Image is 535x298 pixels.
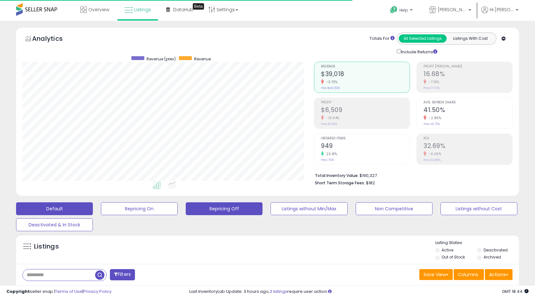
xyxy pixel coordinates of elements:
[438,6,467,13] span: [PERSON_NAME] STORE
[441,254,465,260] label: Out of Stock
[481,6,518,21] a: Hi [PERSON_NAME]
[324,116,340,120] small: -10.64%
[490,6,514,13] span: Hi [PERSON_NAME]
[16,218,93,231] button: Deactivated & In Stock
[484,254,501,260] label: Archived
[424,106,512,115] h2: 41.50%
[110,269,135,280] button: Filters
[147,56,176,62] span: Revenue (prev)
[390,6,398,14] i: Get Help
[424,70,512,79] h2: 16.68%
[419,269,453,280] button: Save View
[324,80,337,84] small: -3.73%
[424,65,512,68] span: Profit [PERSON_NAME]
[321,86,340,90] small: Prev: $40,530
[6,288,30,294] strong: Copyright
[271,202,347,215] button: Listings without Min/Max
[6,289,111,295] div: seller snap | |
[55,288,82,294] a: Terms of Use
[321,101,410,104] span: Profit
[441,202,517,215] button: Listings without Cost
[441,247,453,253] label: Active
[101,202,178,215] button: Repricing On
[321,142,410,151] h2: 949
[502,288,529,294] span: 2025-09-10 18:44 GMT
[189,289,529,295] div: Last InventoryLab Update: 3 hours ago, require user action.
[399,7,408,13] span: Help
[315,173,359,178] b: Total Inventory Value:
[194,56,211,62] span: Revenue
[366,180,375,186] span: $182
[356,202,432,215] button: Non Competitive
[186,202,263,215] button: Repricing Off
[424,142,512,151] h2: 32.69%
[426,80,439,84] small: -7.18%
[458,271,478,278] span: Columns
[435,240,519,246] p: Listing States:
[426,116,441,120] small: -2.86%
[324,152,337,156] small: 23.41%
[454,269,484,280] button: Columns
[370,36,395,42] div: Totals For
[315,180,365,186] b: Short Term Storage Fees:
[32,34,75,45] h5: Analytics
[321,158,334,162] small: Prev: 769
[321,65,410,68] span: Revenue
[424,122,440,126] small: Prev: 42.72%
[321,137,410,140] span: Ordered Items
[193,3,204,10] div: Tooltip anchor
[424,137,512,140] span: ROI
[485,269,513,280] button: Actions
[446,34,494,43] button: Listings With Cost
[385,1,419,21] a: Help
[315,171,508,179] li: $190,327
[270,288,287,294] a: 3 listings
[88,6,109,13] span: Overview
[134,6,151,13] span: Listings
[321,106,410,115] h2: $6,509
[399,34,447,43] button: All Selected Listings
[424,158,441,162] small: Prev: 34.80%
[16,202,93,215] button: Default
[321,122,337,126] small: Prev: $7,284
[321,70,410,79] h2: $39,018
[83,288,111,294] a: Privacy Policy
[173,6,193,13] span: DataHub
[426,152,441,156] small: -6.06%
[424,86,440,90] small: Prev: 17.97%
[34,242,59,251] h5: Listings
[424,101,512,104] span: Avg. Buybox Share
[392,48,445,55] div: Include Returns
[484,247,508,253] label: Deactivated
